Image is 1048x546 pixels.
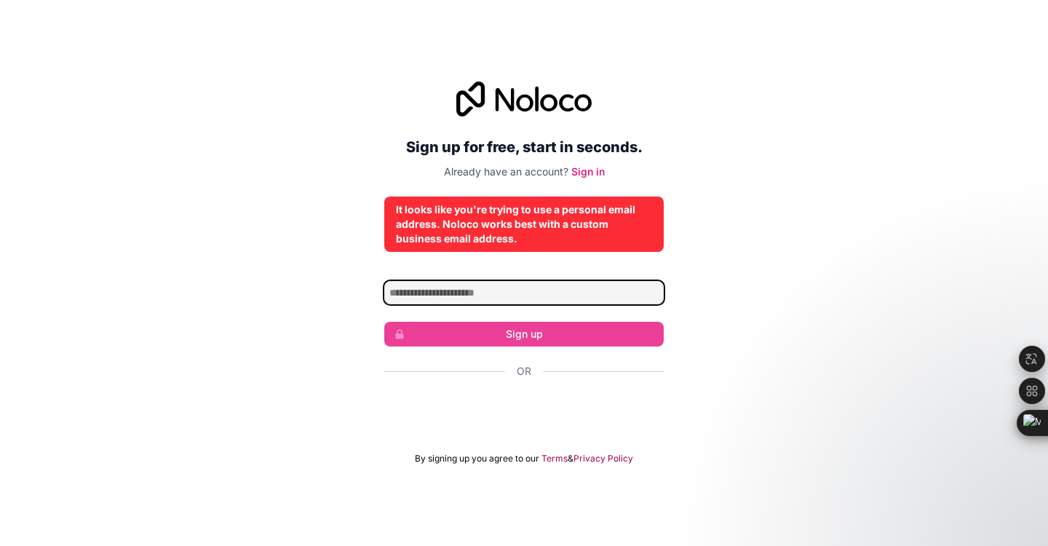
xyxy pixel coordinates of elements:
iframe: Intercom notifications message [757,437,1048,539]
a: Privacy Policy [573,453,633,464]
button: Sign up [384,322,664,347]
span: By signing up you agree to our [415,453,539,464]
span: & [568,453,573,464]
span: Already have an account? [444,165,568,178]
h2: Sign up for free, start in seconds. [384,134,664,160]
div: It looks like you're trying to use a personal email address. Noloco works best with a custom busi... [396,202,652,246]
a: Sign in [571,165,605,178]
a: Terms [541,453,568,464]
iframe: Кнопка "Войти с аккаунтом Google" [377,395,671,427]
input: Email address [384,281,664,304]
span: Or [517,364,531,379]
